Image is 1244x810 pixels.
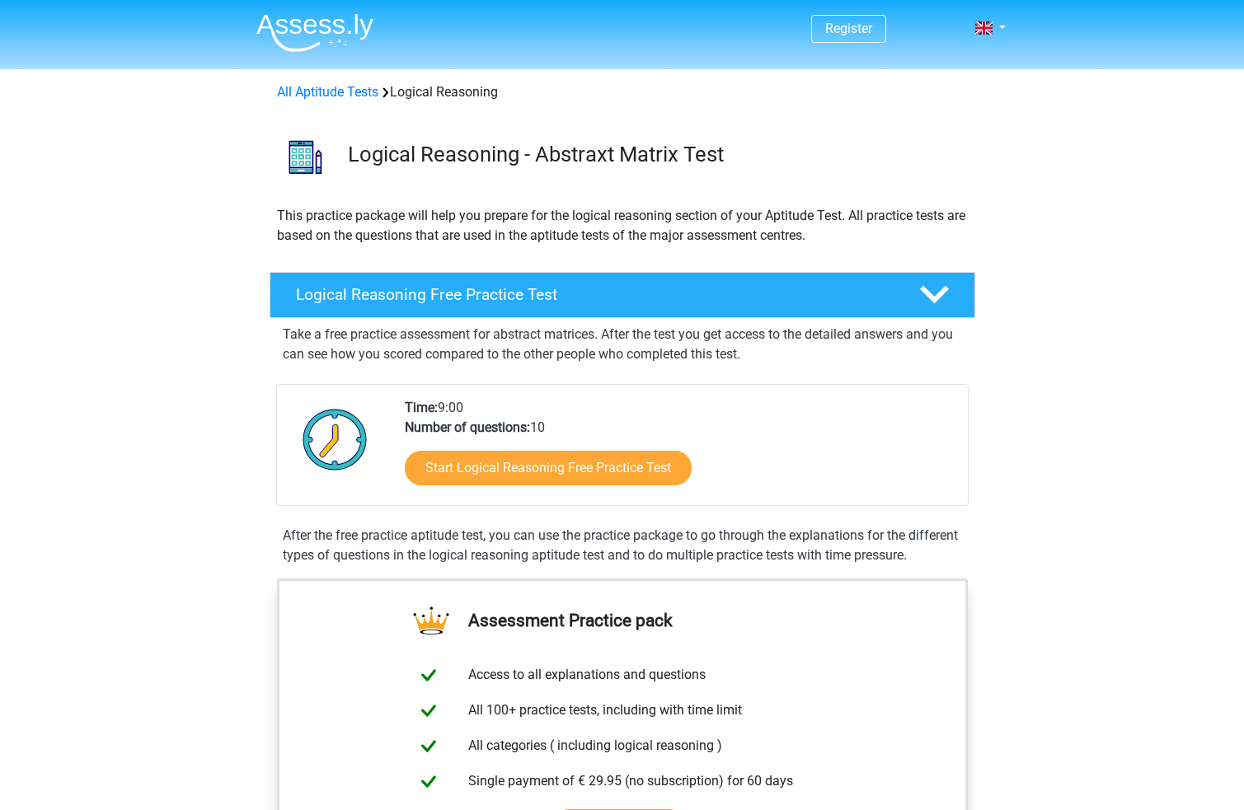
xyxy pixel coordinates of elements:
a: Logical Reasoning Free Practice Test [263,272,982,318]
h4: Logical Reasoning Free Practice Test [296,285,893,304]
img: logical reasoning [270,122,340,192]
b: Time: [405,400,438,415]
h3: Logical Reasoning - Abstraxt Matrix Test [348,142,962,167]
div: Logical Reasoning [270,82,974,102]
p: This practice package will help you prepare for the logical reasoning section of your Aptitude Te... [277,206,968,246]
a: Start Logical Reasoning Free Practice Test [405,451,692,485]
img: Assessly [256,13,373,52]
img: Clock [293,398,377,480]
div: 9:00 10 [392,398,967,505]
b: Number of questions: [405,419,530,435]
a: All Aptitude Tests [277,84,378,100]
a: Register [825,21,872,36]
p: Take a free practice assessment for abstract matrices. After the test you get access to the detai... [283,325,962,364]
div: After the free practice aptitude test, you can use the practice package to go through the explana... [276,526,969,565]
